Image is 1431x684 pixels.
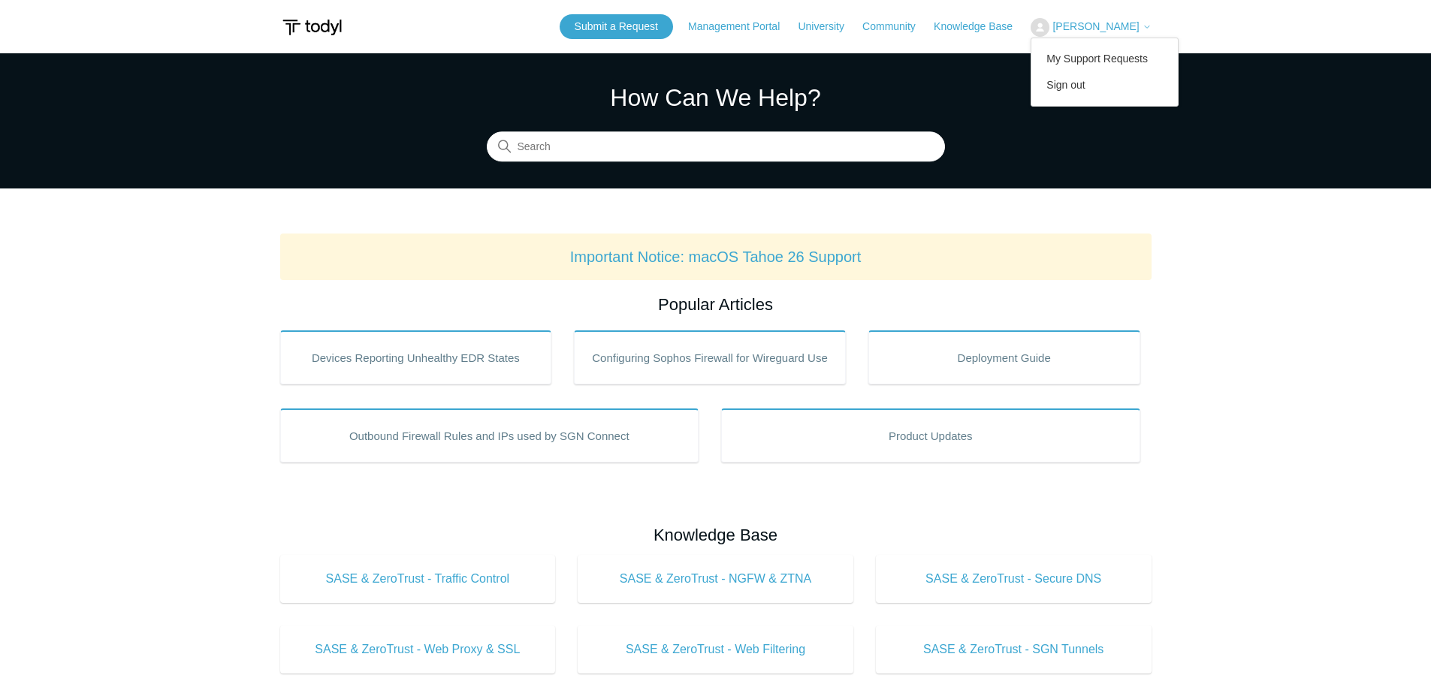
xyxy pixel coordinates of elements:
a: Community [862,19,931,35]
span: SASE & ZeroTrust - SGN Tunnels [898,640,1129,658]
a: My Support Requests [1031,46,1178,72]
a: Configuring Sophos Firewall for Wireguard Use [574,330,846,384]
span: [PERSON_NAME] [1052,20,1139,32]
h1: How Can We Help? [487,80,945,116]
a: Management Portal [688,19,795,35]
h2: Popular Articles [280,292,1152,317]
a: SASE & ZeroTrust - Secure DNS [876,555,1152,603]
a: Submit a Request [560,14,673,39]
a: SASE & ZeroTrust - Traffic Control [280,555,556,603]
h2: Knowledge Base [280,523,1152,547]
a: SASE & ZeroTrust - NGFW & ZTNA [578,555,853,603]
span: SASE & ZeroTrust - Web Proxy & SSL [303,640,533,658]
span: SASE & ZeroTrust - Secure DNS [898,570,1129,588]
a: Outbound Firewall Rules and IPs used by SGN Connect [280,408,699,463]
a: Important Notice: macOS Tahoe 26 Support [570,249,862,265]
a: SASE & ZeroTrust - SGN Tunnels [876,625,1152,673]
a: University [798,19,859,35]
button: [PERSON_NAME] [1031,18,1151,37]
span: SASE & ZeroTrust - Web Filtering [600,640,831,658]
a: SASE & ZeroTrust - Web Filtering [578,625,853,673]
span: SASE & ZeroTrust - Traffic Control [303,570,533,588]
a: Knowledge Base [934,19,1028,35]
a: Sign out [1031,72,1178,98]
span: SASE & ZeroTrust - NGFW & ZTNA [600,570,831,588]
input: Search [487,132,945,162]
a: Product Updates [721,408,1140,463]
a: SASE & ZeroTrust - Web Proxy & SSL [280,625,556,673]
img: Todyl Support Center Help Center home page [280,14,344,41]
a: Devices Reporting Unhealthy EDR States [280,330,552,384]
a: Deployment Guide [868,330,1140,384]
